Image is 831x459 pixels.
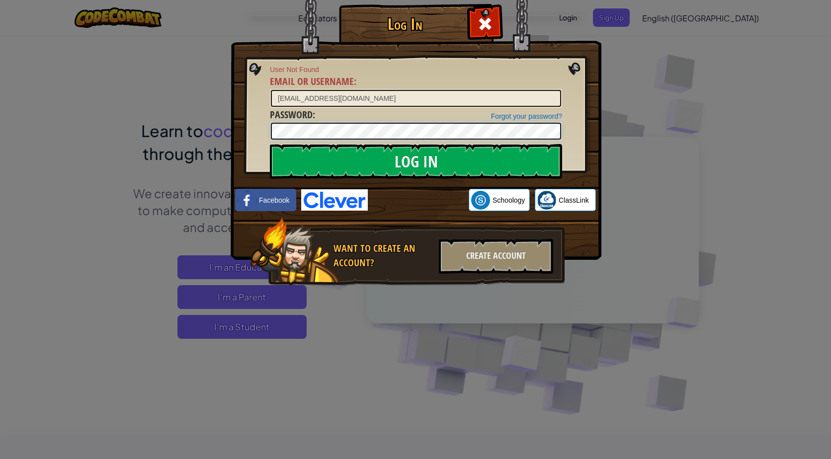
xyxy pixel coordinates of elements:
[270,108,313,121] span: Password
[270,65,562,75] span: User Not Found
[301,189,368,211] img: clever-logo-blue.png
[238,191,256,210] img: facebook_small.png
[270,144,562,179] input: Log In
[270,75,356,89] label: :
[341,15,468,33] h1: Log In
[270,75,354,88] span: Email or Username
[270,108,315,122] label: :
[439,239,553,274] div: Create Account
[491,112,562,120] a: Forgot your password?
[493,195,525,205] span: Schoology
[471,191,490,210] img: schoology.png
[259,195,289,205] span: Facebook
[368,189,469,211] iframe: Sign in with Google Button
[537,191,556,210] img: classlink-logo-small.png
[559,195,589,205] span: ClassLink
[333,241,433,270] div: Want to create an account?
